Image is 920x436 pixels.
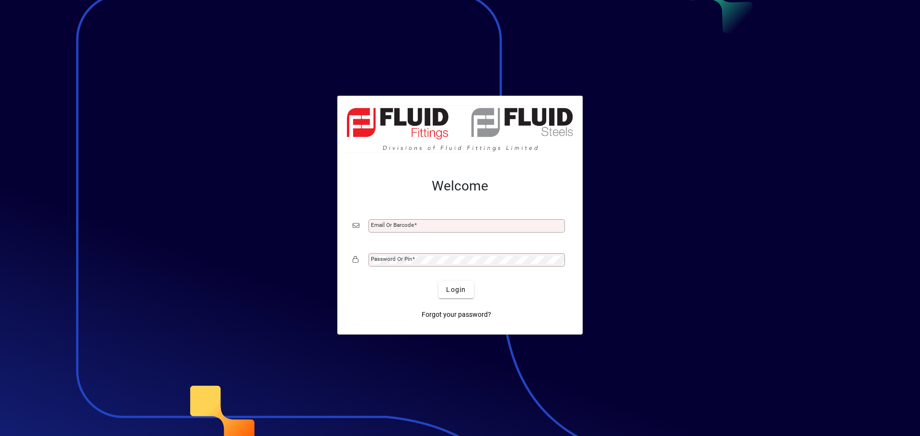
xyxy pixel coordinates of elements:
button: Login [438,281,473,298]
span: Login [446,285,466,295]
mat-label: Email or Barcode [371,222,414,228]
span: Forgot your password? [422,310,491,320]
a: Forgot your password? [418,306,495,323]
mat-label: Password or Pin [371,256,412,262]
h2: Welcome [353,178,567,194]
